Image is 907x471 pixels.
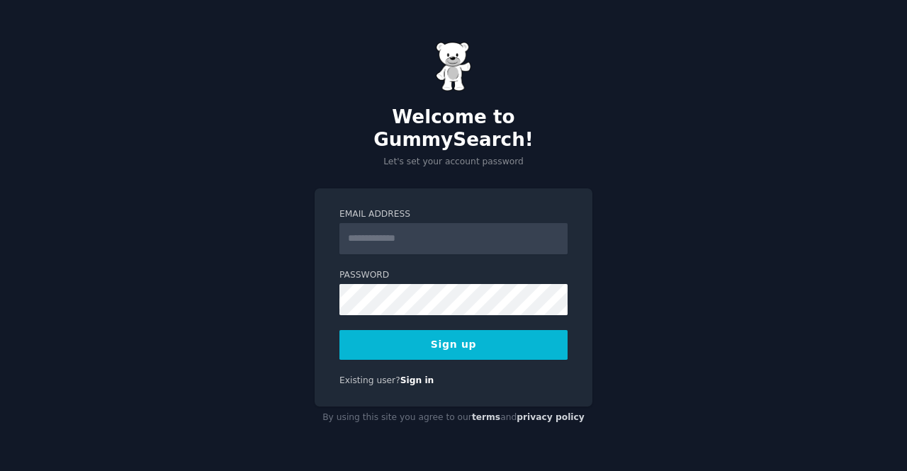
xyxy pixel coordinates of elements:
[339,330,568,360] button: Sign up
[436,42,471,91] img: Gummy Bear
[472,412,500,422] a: terms
[315,156,592,169] p: Let's set your account password
[517,412,585,422] a: privacy policy
[339,208,568,221] label: Email Address
[315,106,592,151] h2: Welcome to GummySearch!
[315,407,592,429] div: By using this site you agree to our and
[400,375,434,385] a: Sign in
[339,269,568,282] label: Password
[339,375,400,385] span: Existing user?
